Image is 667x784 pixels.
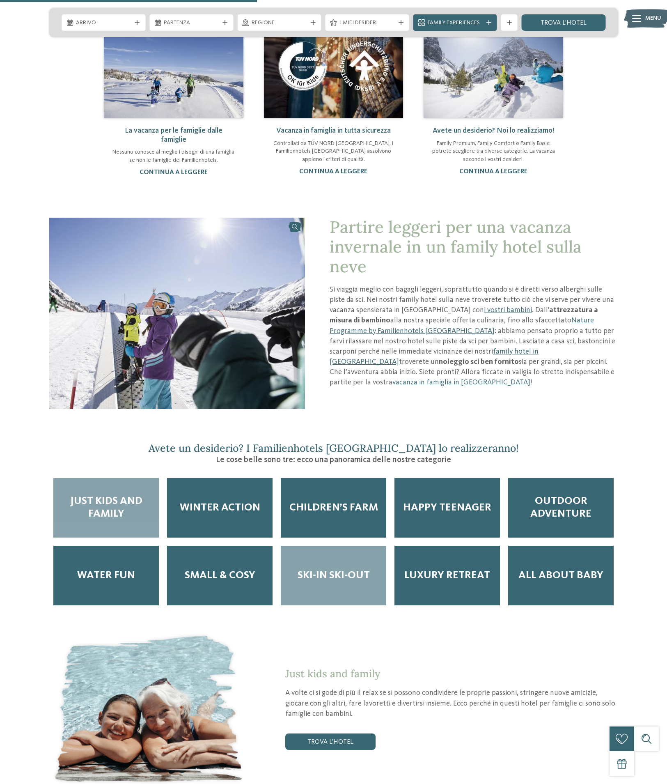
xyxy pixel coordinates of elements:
[180,501,260,514] span: Winter Action
[62,495,151,520] span: Just kids and family
[403,501,491,514] span: Happy teenager
[330,216,582,277] span: Partire leggeri per una vacanza invernale in un family hotel sulla neve
[149,441,519,455] span: Avete un desiderio? I Familienhotels [GEOGRAPHIC_DATA] lo realizzeranno!
[252,19,307,27] span: Regione
[424,14,563,118] img: Hotel sulle piste da sci per bambini: divertimento senza confini
[272,140,395,164] p: Controllati da TÜV NORD [GEOGRAPHIC_DATA], i Familienhotels [GEOGRAPHIC_DATA] assolvono appieno i...
[164,19,219,27] span: Partenza
[299,168,367,175] a: continua a leggere
[104,14,243,118] img: Hotel sulle piste da sci per bambini: divertimento senza confini
[330,317,594,334] a: Nature Programme by Familienhotels [GEOGRAPHIC_DATA]
[518,569,603,582] span: All about baby
[76,19,131,27] span: Arrivo
[516,495,605,520] span: Outdoor adventure
[404,569,490,582] span: Luxury Retreat
[433,127,554,134] a: Avete un desiderio? Noi lo realizziamo!
[330,285,618,388] p: Si viaggia meglio con bagagli leggeri, soprattutto quando si è diretti verso alberghi sulle piste...
[185,569,255,582] span: Small & Cosy
[49,217,305,409] img: Hotel sulle piste da sci per bambini: divertimento senza confini
[392,379,530,386] a: vacanza in famiglia in [GEOGRAPHIC_DATA]
[439,358,519,366] strong: noleggio sci ben fornito
[125,127,222,143] a: La vacanza per le famiglie dalle famiglie
[428,19,483,27] span: Family Experiences
[285,733,376,750] a: trova l’hotel
[264,14,403,118] img: Hotel sulle piste da sci per bambini: divertimento senza confini
[77,569,135,582] span: Water Fun
[298,569,370,582] span: Ski-in ski-out
[216,456,451,464] span: Le cose belle sono tre: ecco una panoramica delle nostre categorie
[432,140,555,164] p: Family Premium, Family Comfort o Family Basic: potrete scegliere tra diverse categorie. La vacanz...
[285,667,380,680] span: Just kids and family
[112,148,235,164] p: Nessuno conosce al meglio i bisogni di una famiglia se non le famiglie dei Familienhotels.
[140,169,208,176] a: continua a leggere
[340,19,395,27] span: I miei desideri
[276,127,391,134] a: Vacanza in famiglia in tutta sicurezza
[289,501,378,514] span: Children’s Farm
[285,688,618,719] p: A volte ci si gode di più il relax se si possono condividere le proprie passioni, stringere nuove...
[522,14,605,31] a: trova l’hotel
[484,306,532,314] a: i vostri bambini
[459,168,527,175] a: continua a leggere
